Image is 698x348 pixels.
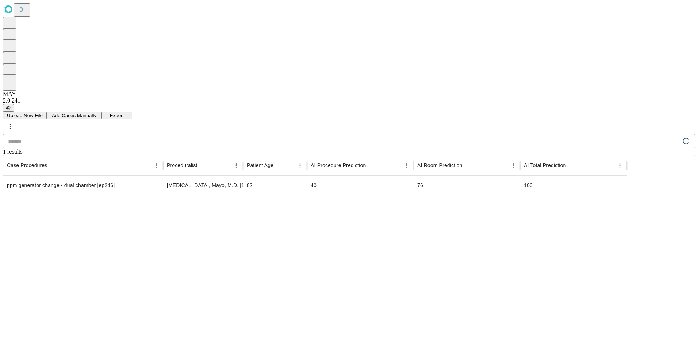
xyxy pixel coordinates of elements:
[6,105,11,111] span: @
[367,161,377,171] button: Sort
[3,104,14,112] button: @
[167,176,239,195] div: [MEDICAL_DATA], Mayo, M.D. [1502690]
[7,176,160,195] div: ppm generator change - dual chamber [ep246]
[231,161,241,171] button: Menu
[524,162,566,169] span: Includes set-up, patient in-room to patient out-of-room, and clean-up
[48,161,58,171] button: Sort
[151,161,161,171] button: Menu
[417,182,423,188] span: 76
[567,161,577,171] button: Sort
[463,161,473,171] button: Sort
[311,182,317,188] span: 40
[402,161,412,171] button: Menu
[295,161,305,171] button: Menu
[247,176,303,195] div: 82
[417,162,462,169] span: Patient in room to patient out of room
[524,182,533,188] span: 106
[110,113,124,118] span: Export
[3,97,695,104] div: 2.0.241
[615,161,625,171] button: Menu
[47,112,101,119] button: Add Cases Manually
[7,162,47,169] span: Scheduled procedures
[7,113,43,118] span: Upload New File
[3,148,23,155] span: 1 results
[198,161,208,171] button: Sort
[508,161,518,171] button: Menu
[311,162,366,169] span: Time-out to extubation/pocket closure
[3,112,47,119] button: Upload New File
[167,162,197,169] span: Proceduralist
[3,91,695,97] div: MAY
[247,162,273,169] span: Patient Age
[4,120,17,133] button: kebab-menu
[274,161,284,171] button: Sort
[101,112,132,119] button: Export
[101,112,132,118] a: Export
[52,113,96,118] span: Add Cases Manually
